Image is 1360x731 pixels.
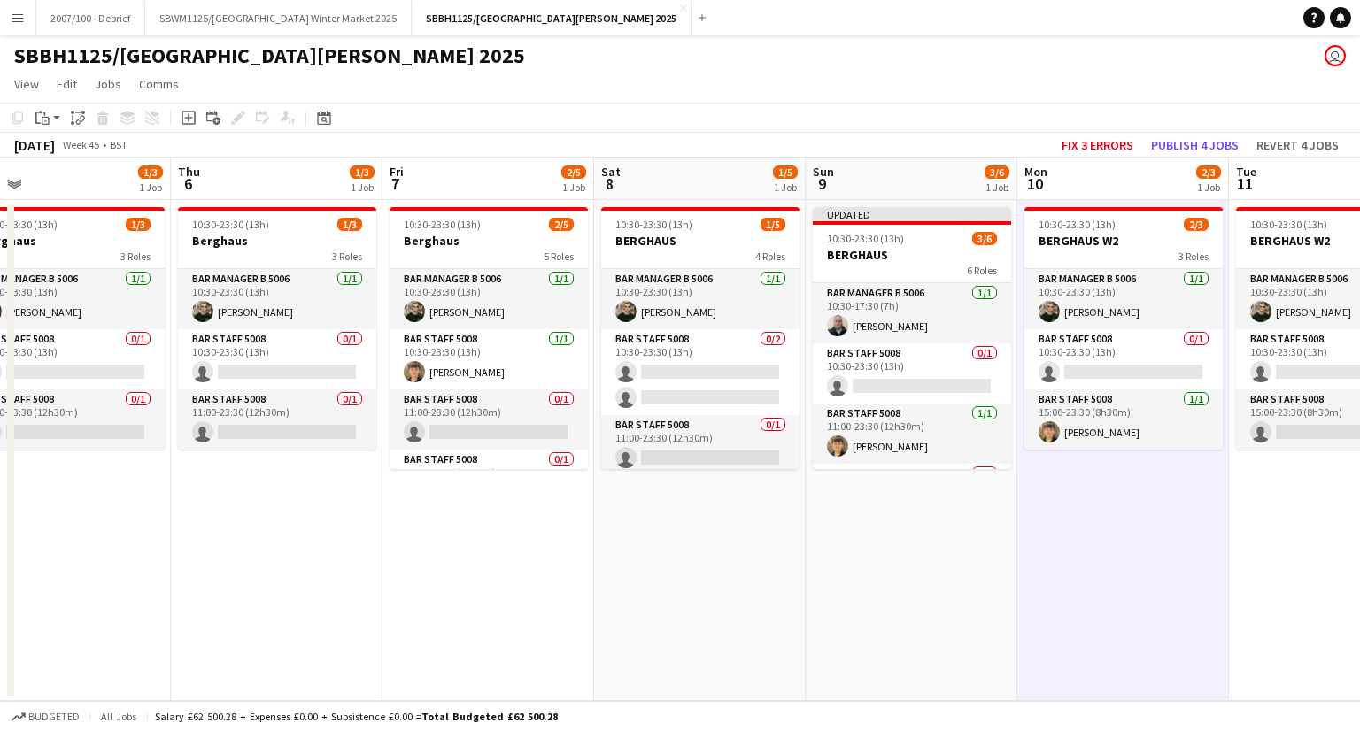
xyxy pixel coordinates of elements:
span: Jobs [95,76,121,92]
div: [DATE] [14,136,55,154]
button: 2007/100 - Debrief [36,1,145,35]
span: Edit [57,76,77,92]
a: Edit [50,73,84,96]
span: Total Budgeted £62 500.28 [421,710,558,723]
button: SBBH1125/[GEOGRAPHIC_DATA][PERSON_NAME] 2025 [412,1,692,35]
button: Budgeted [9,707,82,727]
a: Comms [132,73,186,96]
div: Salary £62 500.28 + Expenses £0.00 + Subsistence £0.00 = [155,710,558,723]
button: Publish 4 jobs [1144,134,1246,157]
div: BST [110,138,127,151]
span: Budgeted [28,711,80,723]
span: View [14,76,39,92]
app-user-avatar: Grace Shorten [1325,45,1346,66]
a: Jobs [88,73,128,96]
span: Week 45 [58,138,103,151]
button: SBWM1125/[GEOGRAPHIC_DATA] Winter Market 2025 [145,1,412,35]
button: Fix 3 errors [1055,134,1140,157]
button: Revert 4 jobs [1249,134,1346,157]
h1: SBBH1125/[GEOGRAPHIC_DATA][PERSON_NAME] 2025 [14,42,525,69]
a: View [7,73,46,96]
span: All jobs [97,710,140,723]
span: Comms [139,76,179,92]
